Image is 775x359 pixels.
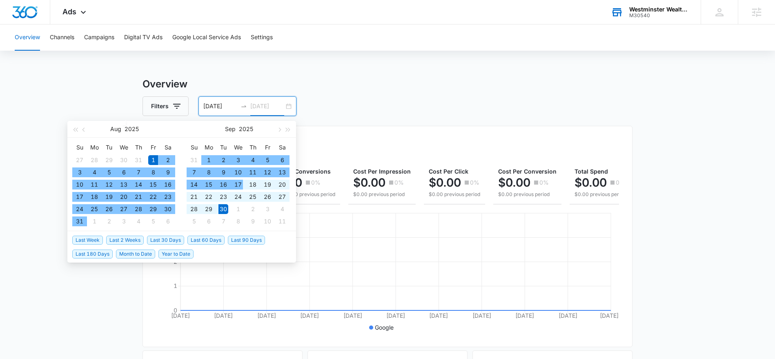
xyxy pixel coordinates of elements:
td: 2025-09-06 [275,154,290,166]
div: 6 [204,216,214,226]
div: 9 [163,167,173,177]
th: Tu [102,141,116,154]
td: 2025-10-01 [231,203,245,215]
td: 2025-09-08 [201,166,216,178]
button: 2025 [125,121,139,137]
div: 31 [75,216,85,226]
td: 2025-09-16 [216,178,231,191]
td: 2025-09-27 [275,191,290,203]
div: 27 [119,204,129,214]
p: 0% [616,180,625,185]
td: 2025-09-03 [231,154,245,166]
td: 2025-09-26 [260,191,275,203]
th: Su [72,141,87,154]
div: 10 [75,180,85,190]
td: 2025-09-15 [201,178,216,191]
div: 15 [148,180,158,190]
td: 2025-09-03 [116,215,131,227]
button: 2025 [239,121,253,137]
tspan: [DATE] [300,312,319,319]
div: 1 [204,155,214,165]
div: 19 [263,180,272,190]
td: 2025-09-14 [187,178,201,191]
button: Sep [225,121,236,137]
div: 8 [148,167,158,177]
div: 26 [263,192,272,202]
tspan: [DATE] [257,312,276,319]
div: 4 [89,167,99,177]
td: 2025-09-04 [131,215,146,227]
p: 0 [295,176,302,189]
th: Th [245,141,260,154]
span: Last 180 Days [72,250,113,259]
div: 20 [277,180,287,190]
div: 6 [277,155,287,165]
td: 2025-08-29 [146,203,160,215]
td: 2025-09-07 [187,166,201,178]
div: 23 [163,192,173,202]
input: Start date [203,102,237,111]
div: 5 [104,167,114,177]
td: 2025-08-14 [131,178,146,191]
span: swap-right [241,103,247,109]
td: 2025-10-07 [216,215,231,227]
span: Last 60 Days [187,236,225,245]
p: $0.00 [429,176,461,189]
span: Last 90 Days [228,236,265,245]
td: 2025-09-30 [216,203,231,215]
td: 2025-09-05 [260,154,275,166]
div: 24 [233,192,243,202]
div: 11 [277,216,287,226]
td: 2025-10-08 [231,215,245,227]
td: 2025-08-17 [72,191,87,203]
button: Digital TV Ads [124,25,163,51]
div: 4 [248,155,258,165]
td: 2025-08-20 [116,191,131,203]
button: Aug [110,121,121,137]
td: 2025-09-13 [275,166,290,178]
td: 2025-08-11 [87,178,102,191]
div: 8 [233,216,243,226]
tspan: [DATE] [171,312,190,319]
input: End date [250,102,284,111]
p: 0% [311,180,321,185]
td: 2025-09-25 [245,191,260,203]
td: 2025-10-04 [275,203,290,215]
div: 9 [248,216,258,226]
td: 2025-10-03 [260,203,275,215]
p: 0% [539,180,549,185]
td: 2025-08-31 [72,215,87,227]
td: 2025-08-08 [146,166,160,178]
span: to [241,103,247,109]
div: 19 [104,192,114,202]
th: Sa [275,141,290,154]
div: 3 [233,155,243,165]
td: 2025-08-26 [102,203,116,215]
td: 2025-09-17 [231,178,245,191]
div: 18 [248,180,258,190]
div: 23 [218,192,228,202]
tspan: 1 [174,282,177,289]
span: Cost Per Conversion [498,168,557,175]
td: 2025-10-09 [245,215,260,227]
td: 2025-10-10 [260,215,275,227]
p: 0% [394,180,404,185]
td: 2025-09-05 [146,215,160,227]
th: Sa [160,141,175,154]
td: 2025-07-29 [102,154,116,166]
p: $0.00 [575,176,607,189]
div: 29 [104,155,114,165]
td: 2025-09-02 [216,154,231,166]
td: 2025-10-05 [187,215,201,227]
p: 0% [470,180,479,185]
td: 2025-08-12 [102,178,116,191]
td: 2025-08-22 [146,191,160,203]
button: Campaigns [84,25,114,51]
div: 28 [89,155,99,165]
div: 10 [233,167,243,177]
div: 29 [204,204,214,214]
td: 2025-09-04 [245,154,260,166]
div: 24 [75,204,85,214]
div: 4 [134,216,143,226]
div: 3 [119,216,129,226]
